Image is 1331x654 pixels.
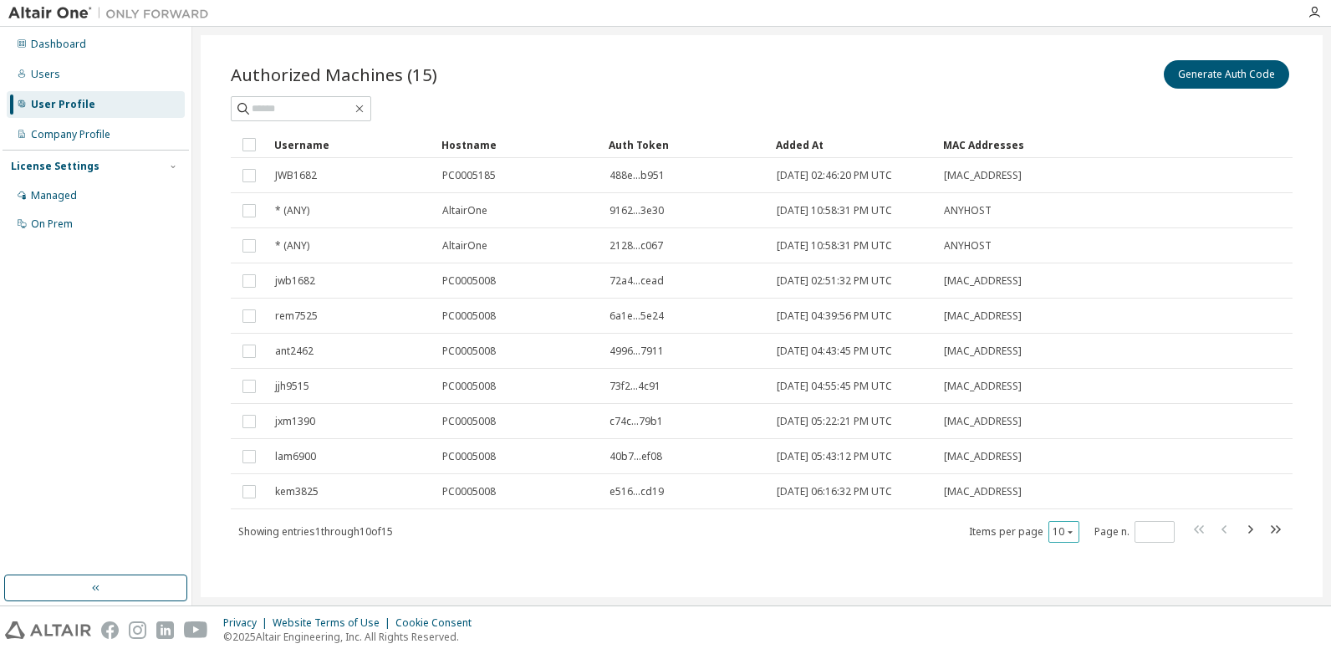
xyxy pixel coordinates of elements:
span: PC0005008 [442,485,496,498]
span: kem3825 [275,485,319,498]
div: Added At [776,131,930,158]
img: Altair One [8,5,217,22]
span: Page n. [1094,521,1175,543]
span: lam6900 [275,450,316,463]
span: rem7525 [275,309,318,323]
div: Users [31,68,60,81]
span: AltairOne [442,204,487,217]
span: ant2462 [275,345,314,358]
div: MAC Addresses [943,131,1109,158]
span: [DATE] 05:43:12 PM UTC [777,450,892,463]
img: linkedin.svg [156,621,174,639]
div: Auth Token [609,131,762,158]
span: [DATE] 06:16:32 PM UTC [777,485,892,498]
span: JWB1682 [275,169,317,182]
span: [MAC_ADDRESS] [944,274,1022,288]
span: e516...cd19 [609,485,664,498]
div: On Prem [31,217,73,231]
span: Items per page [969,521,1079,543]
span: 4996...7911 [609,345,664,358]
span: [MAC_ADDRESS] [944,415,1022,428]
span: PC0005008 [442,415,496,428]
div: Username [274,131,428,158]
span: Showing entries 1 through 10 of 15 [238,524,393,539]
button: 10 [1053,525,1075,539]
span: [MAC_ADDRESS] [944,380,1022,393]
span: c74c...79b1 [609,415,663,428]
span: ANYHOST [944,204,992,217]
span: PC0005008 [442,450,496,463]
span: PC0005008 [442,309,496,323]
div: Managed [31,189,77,202]
span: [MAC_ADDRESS] [944,485,1022,498]
div: Website Terms of Use [273,616,395,630]
span: 73f2...4c91 [609,380,660,393]
div: Hostname [441,131,595,158]
span: [DATE] 02:51:32 PM UTC [777,274,892,288]
span: [DATE] 10:58:31 PM UTC [777,239,892,253]
span: PC0005008 [442,274,496,288]
span: [DATE] 04:55:45 PM UTC [777,380,892,393]
span: [DATE] 02:46:20 PM UTC [777,169,892,182]
span: jxm1390 [275,415,315,428]
div: User Profile [31,98,95,111]
span: PC0005008 [442,345,496,358]
div: Company Profile [31,128,110,141]
p: © 2025 Altair Engineering, Inc. All Rights Reserved. [223,630,482,644]
span: [MAC_ADDRESS] [944,450,1022,463]
span: [DATE] 04:39:56 PM UTC [777,309,892,323]
span: jjh9515 [275,380,309,393]
span: Authorized Machines (15) [231,63,437,86]
img: instagram.svg [129,621,146,639]
span: [MAC_ADDRESS] [944,345,1022,358]
button: Generate Auth Code [1164,60,1289,89]
span: 2128...c067 [609,239,663,253]
div: Privacy [223,616,273,630]
span: 9162...3e30 [609,204,664,217]
span: PC0005008 [442,380,496,393]
div: License Settings [11,160,99,173]
span: [MAC_ADDRESS] [944,169,1022,182]
span: [MAC_ADDRESS] [944,309,1022,323]
span: * (ANY) [275,204,309,217]
span: 488e...b951 [609,169,665,182]
span: [DATE] 05:22:21 PM UTC [777,415,892,428]
span: [DATE] 10:58:31 PM UTC [777,204,892,217]
img: altair_logo.svg [5,621,91,639]
span: [DATE] 04:43:45 PM UTC [777,345,892,358]
span: 72a4...cead [609,274,664,288]
img: youtube.svg [184,621,208,639]
div: Dashboard [31,38,86,51]
img: facebook.svg [101,621,119,639]
span: 6a1e...5e24 [609,309,664,323]
span: 40b7...ef08 [609,450,662,463]
span: AltairOne [442,239,487,253]
div: Cookie Consent [395,616,482,630]
span: * (ANY) [275,239,309,253]
span: PC0005185 [442,169,496,182]
span: ANYHOST [944,239,992,253]
span: jwb1682 [275,274,315,288]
